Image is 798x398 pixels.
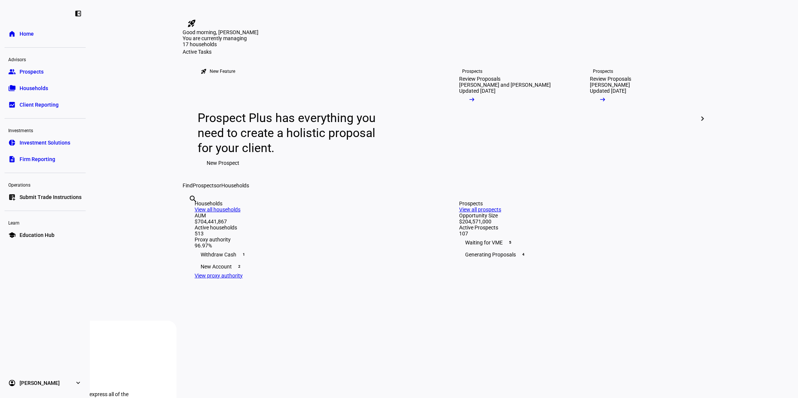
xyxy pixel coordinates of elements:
a: folder_copyHouseholds [5,81,86,96]
a: descriptionFirm Reporting [5,152,86,167]
div: Proxy authority [195,237,429,243]
div: Learn [5,217,86,228]
mat-icon: search [189,194,198,204]
a: ProspectsReview Proposals[PERSON_NAME] and [PERSON_NAME]Updated [DATE] [447,55,572,182]
eth-mat-symbol: pie_chart [8,139,16,146]
mat-icon: arrow_right_alt [599,96,606,103]
div: 513 [195,231,429,237]
div: New Feature [210,68,235,74]
a: pie_chartInvestment Solutions [5,135,86,150]
div: Active households [195,225,429,231]
div: Active Tasks [183,49,706,55]
mat-icon: arrow_right_alt [468,96,476,103]
div: Prospects [593,68,613,74]
a: View all households [195,207,240,213]
eth-mat-symbol: folder_copy [8,84,16,92]
eth-mat-symbol: left_panel_close [74,10,82,17]
div: Find or [183,182,706,188]
div: Updated [DATE] [459,88,496,94]
eth-mat-symbol: description [8,155,16,163]
eth-mat-symbol: home [8,30,16,38]
span: Investment Solutions [20,139,70,146]
div: Good morning, [PERSON_NAME] [183,29,706,35]
span: Home [20,30,34,38]
span: 4 [520,252,526,258]
div: Opportunity Size [459,213,694,219]
div: Withdraw Cash [195,249,429,261]
span: Households [221,182,249,188]
div: Prospects [462,68,482,74]
div: Waiting for VME [459,237,694,249]
button: New Prospect [198,155,248,170]
div: New Account [195,261,429,273]
div: Updated [DATE] [590,88,626,94]
mat-icon: rocket_launch [187,19,196,28]
span: Client Reporting [20,101,59,109]
span: 5 [507,240,513,246]
eth-mat-symbol: account_circle [8,379,16,387]
div: [PERSON_NAME] and [PERSON_NAME] [459,82,551,88]
div: Advisors [5,54,86,64]
eth-mat-symbol: expand_more [74,379,82,387]
mat-icon: rocket_launch [201,68,207,74]
a: bid_landscapeClient Reporting [5,97,86,112]
div: Prospect Plus has everything you need to create a holistic proposal for your client. [198,110,383,155]
span: [PERSON_NAME] [20,379,60,387]
span: Prospects [20,68,44,75]
mat-icon: chevron_right [698,114,707,123]
div: Operations [5,179,86,190]
eth-mat-symbol: group [8,68,16,75]
div: Generating Proposals [459,249,694,261]
div: Prospects [459,201,694,207]
span: 1 [241,252,247,258]
a: homeHome [5,26,86,41]
input: Enter name of prospect or household [189,205,190,214]
div: Investments [5,125,86,135]
span: Firm Reporting [20,155,55,163]
eth-mat-symbol: bid_landscape [8,101,16,109]
div: Review Proposals [590,76,631,82]
div: [PERSON_NAME] [590,82,630,88]
div: 17 households [183,41,258,49]
a: View proxy authority [195,273,243,279]
span: Education Hub [20,231,54,239]
div: Active Prospects [459,225,694,231]
div: $204,571,000 [459,219,694,225]
div: 96.97% [195,243,429,249]
span: You are currently managing [183,35,247,41]
div: AUM [195,213,429,219]
eth-mat-symbol: list_alt_add [8,193,16,201]
div: $704,441,867 [195,219,429,225]
span: New Prospect [207,155,239,170]
a: View all prospects [459,207,501,213]
div: Review Proposals [459,76,500,82]
eth-mat-symbol: school [8,231,16,239]
span: Households [20,84,48,92]
a: groupProspects [5,64,86,79]
span: 2 [236,264,242,270]
a: ProspectsReview Proposals[PERSON_NAME]Updated [DATE] [578,55,703,182]
div: 107 [459,231,694,237]
div: Households [195,201,429,207]
span: Submit Trade Instructions [20,193,82,201]
span: Prospects [193,182,216,188]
